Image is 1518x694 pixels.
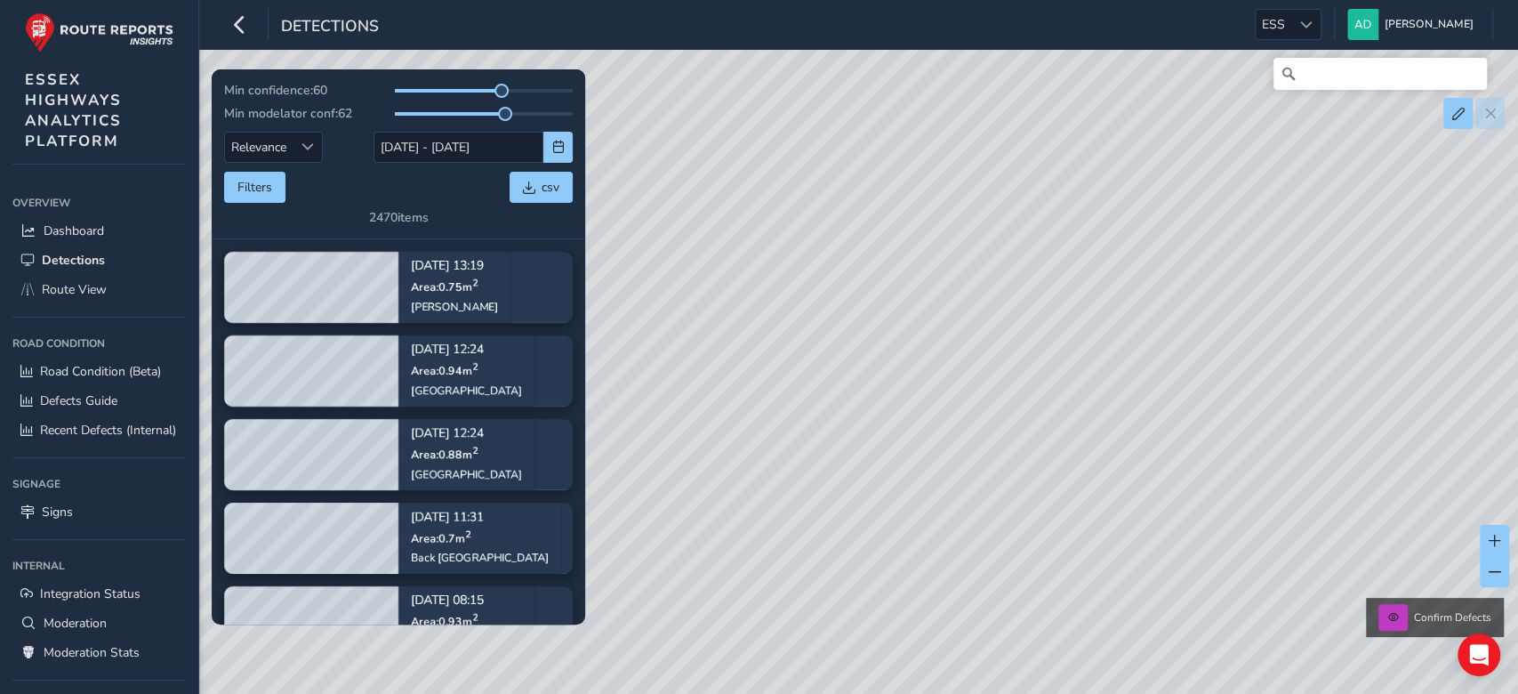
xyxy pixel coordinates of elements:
p: [DATE] 08:15 [411,594,522,607]
a: Road Condition (Beta) [12,357,186,386]
span: 62 [338,105,352,122]
span: Min modelator conf: [224,105,338,122]
button: [PERSON_NAME] [1347,9,1480,40]
span: Area: 0.7 m [411,530,470,545]
div: Signage [12,471,186,497]
p: [DATE] 13:19 [411,260,498,272]
span: Area: 0.94 m [411,363,478,378]
span: ESS [1256,10,1291,39]
span: Detections [281,15,379,40]
span: [PERSON_NAME] [1385,9,1474,40]
span: Recent Defects (Internal) [40,422,176,439]
div: Road Condition [12,330,186,357]
span: Route View [42,281,107,298]
div: Overview [12,190,186,216]
p: [DATE] 12:24 [411,427,522,440]
div: Sort by Date [293,133,322,162]
span: Area: 0.93 m [411,614,478,629]
p: [DATE] 11:31 [411,511,549,523]
sup: 2 [472,610,478,624]
span: ESSEX HIGHWAYS ANALYTICS PLATFORM [25,69,122,151]
span: Moderation [44,615,107,632]
span: Integration Status [40,585,141,602]
span: Relevance [225,133,293,162]
div: [PERSON_NAME] [411,300,498,314]
span: Signs [42,504,73,520]
a: Detections [12,246,186,275]
span: Min confidence: [224,82,313,99]
a: Defects Guide [12,386,186,416]
p: [DATE] 12:24 [411,343,522,356]
span: csv [542,179,559,196]
span: 60 [313,82,327,99]
button: csv [510,172,573,203]
span: Confirm Defects [1414,610,1491,625]
span: Area: 0.88 m [411,447,478,462]
span: Defects Guide [40,392,117,409]
button: Filters [224,172,285,203]
a: Moderation Stats [12,638,186,667]
input: Search [1273,58,1487,90]
div: [GEOGRAPHIC_DATA] [411,467,522,481]
a: Recent Defects (Internal) [12,416,186,445]
img: rr logo [25,12,173,52]
sup: 2 [472,276,478,289]
sup: 2 [465,527,470,540]
a: Signs [12,497,186,527]
img: diamond-layout [1347,9,1378,40]
span: Detections [42,252,105,269]
sup: 2 [472,443,478,456]
a: Integration Status [12,579,186,609]
span: Dashboard [44,222,104,239]
span: Road Condition (Beta) [40,363,161,380]
sup: 2 [472,359,478,373]
div: Internal [12,553,186,579]
div: Back [GEOGRAPHIC_DATA] [411,551,549,565]
a: Route View [12,275,186,304]
div: Open Intercom Messenger [1458,633,1500,676]
a: Dashboard [12,216,186,246]
div: [GEOGRAPHIC_DATA] [411,383,522,398]
div: 2470 items [369,209,429,226]
span: Area: 0.75 m [411,279,478,295]
a: Moderation [12,609,186,638]
span: Moderation Stats [44,644,140,661]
